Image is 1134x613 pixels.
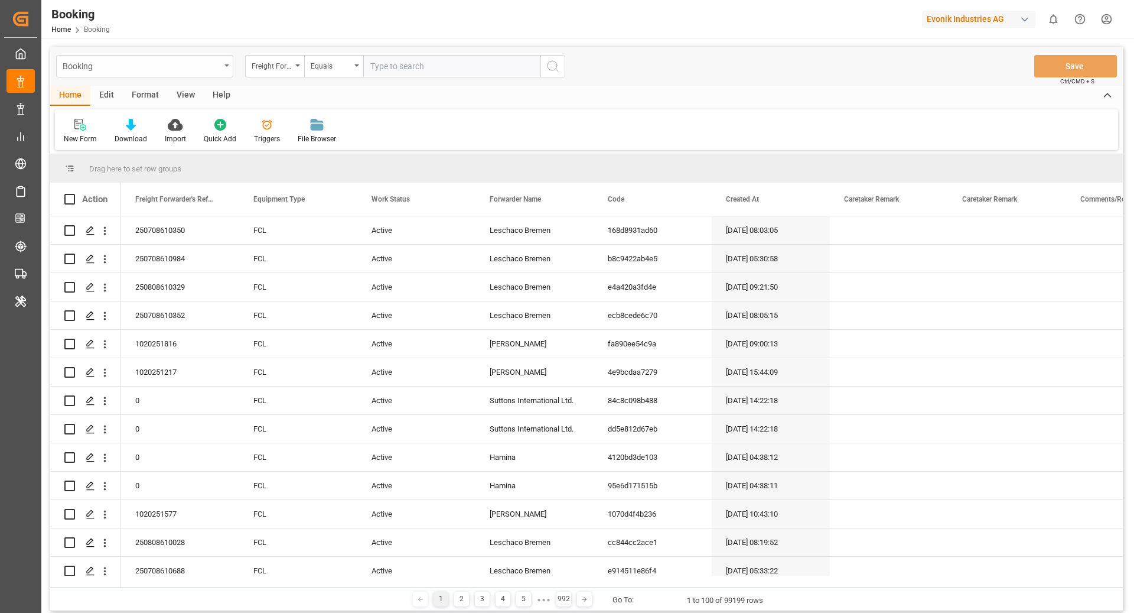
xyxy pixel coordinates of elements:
div: [DATE] 09:00:13 [712,330,830,358]
div: Quick Add [204,134,236,144]
div: Leschaco Bremen [475,245,594,273]
div: FCL [239,557,357,585]
div: 168d8931ad60 [594,216,712,244]
div: Import [165,134,186,144]
div: Active [357,472,475,500]
div: Active [357,273,475,301]
div: 250708610350 [121,216,239,244]
div: FCL [239,245,357,273]
div: Help [204,86,239,106]
div: Active [357,443,475,471]
div: 250708610352 [121,301,239,329]
div: Active [357,330,475,358]
div: Hamina [475,472,594,500]
div: Active [357,245,475,273]
div: 95e6d171515b [594,472,712,500]
div: [DATE] 09:21:50 [712,273,830,301]
div: Press SPACE to select this row. [50,443,121,472]
span: Ctrl/CMD + S [1060,77,1094,86]
button: open menu [245,55,304,77]
div: Leschaco Bremen [475,216,594,244]
div: Booking [51,5,110,23]
div: Active [357,358,475,386]
div: FCL [239,472,357,500]
div: 0 [121,443,239,471]
div: Active [357,216,475,244]
div: FCL [239,273,357,301]
div: 0 [121,415,239,443]
div: [DATE] 08:03:05 [712,216,830,244]
div: FCL [239,330,357,358]
button: show 0 new notifications [1040,6,1067,33]
div: [DATE] 04:38:12 [712,443,830,471]
span: Caretaker Remark [962,195,1017,203]
div: 1020251577 [121,500,239,528]
div: 1070d4f4b236 [594,500,712,528]
div: Leschaco Bremen [475,273,594,301]
div: [PERSON_NAME] [475,500,594,528]
div: [DATE] 08:19:52 [712,528,830,556]
div: Format [123,86,168,106]
div: [DATE] 14:22:18 [712,415,830,443]
div: 2 [454,592,469,606]
div: Action [82,194,107,205]
div: ● ● ● [537,595,550,604]
div: Active [357,557,475,585]
input: Type to search [363,55,540,77]
div: Edit [90,86,123,106]
div: Press SPACE to select this row. [50,330,121,358]
div: [DATE] 15:44:09 [712,358,830,386]
div: 1020251217 [121,358,239,386]
div: 5 [516,592,531,606]
div: 250708610984 [121,245,239,273]
div: FCL [239,528,357,556]
div: Booking [63,58,220,73]
div: ecb8cede6c70 [594,301,712,329]
div: [DATE] 10:43:10 [712,500,830,528]
div: fa890ee54c9a [594,330,712,358]
div: cc844cc2ace1 [594,528,712,556]
div: Hamina [475,443,594,471]
div: [DATE] 14:22:18 [712,387,830,414]
div: Press SPACE to select this row. [50,500,121,528]
div: Leschaco Bremen [475,301,594,329]
div: File Browser [298,134,336,144]
div: Suttons International Ltd. [475,415,594,443]
div: 992 [556,592,571,606]
div: [PERSON_NAME] [475,358,594,386]
div: 4120bd3de103 [594,443,712,471]
div: e4a420a3fd4e [594,273,712,301]
div: 3 [475,592,490,606]
div: FCL [239,358,357,386]
span: Forwarder Name [490,195,541,203]
div: Home [50,86,90,106]
div: 250808610329 [121,273,239,301]
div: Active [357,415,475,443]
div: 84c8c098b488 [594,387,712,414]
div: Press SPACE to select this row. [50,415,121,443]
div: Press SPACE to select this row. [50,245,121,273]
div: 1 to 100 of 99199 rows [687,595,763,606]
div: FCL [239,500,357,528]
div: Press SPACE to select this row. [50,301,121,330]
div: FCL [239,301,357,329]
div: Press SPACE to select this row. [50,273,121,301]
div: [PERSON_NAME] [475,330,594,358]
div: Press SPACE to select this row. [50,557,121,585]
span: Code [608,195,624,203]
div: Suttons International Ltd. [475,387,594,414]
div: Press SPACE to select this row. [50,528,121,557]
button: Help Center [1067,6,1093,33]
div: FCL [239,387,357,414]
div: View [168,86,204,106]
div: FCL [239,415,357,443]
div: 4 [496,592,510,606]
button: open menu [56,55,233,77]
div: 4e9bcdaa7279 [594,358,712,386]
span: Caretaker Remark [844,195,899,203]
div: 250808610028 [121,528,239,556]
button: search button [540,55,565,77]
div: Freight Forwarder's Reference No. [252,58,292,72]
button: open menu [304,55,363,77]
div: Press SPACE to select this row. [50,216,121,245]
